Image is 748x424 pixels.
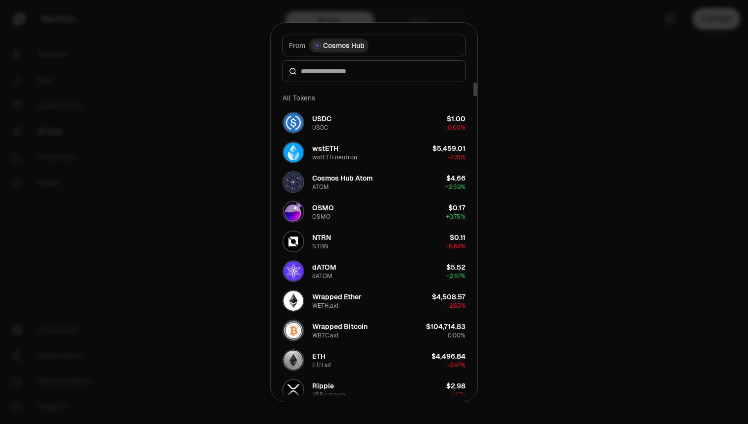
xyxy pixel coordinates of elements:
button: WETH.axl LogoWrapped EtherWETH.axl$4,508.57-2.63% [277,286,471,316]
button: FromCosmos Hub LogoCosmos Hub [282,35,466,56]
div: Wrapped Bitcoin [312,322,368,331]
div: NTRN [312,242,328,250]
button: ETH.sif LogoETHETH.sif$4,496.84-2.97% [277,345,471,375]
span: -2.31% [448,153,466,161]
div: Cosmos Hub Atom [312,173,373,183]
div: USDC [312,124,328,132]
div: $5,459.01 [432,143,466,153]
button: ATOM LogoCosmos Hub AtomATOM$4.66+2.59% [277,167,471,197]
span: -0.00% [445,124,466,132]
div: dATOM [312,272,332,280]
div: $4,496.84 [431,351,466,361]
span: -1.17% [450,391,466,399]
div: $1.00 [447,114,466,124]
img: Cosmos Hub Logo [314,43,320,48]
button: wstETH.neutron LogowstETHwstETH.neutron$5,459.01-2.31% [277,138,471,167]
div: $4,508.57 [432,292,466,302]
div: NTRN [312,233,331,242]
img: USDC Logo [283,113,303,133]
span: From [289,41,305,50]
button: USDC LogoUSDCUSDC$1.00-0.00% [277,108,471,138]
button: OSMO LogoOSMOOSMO$0.17+0.75% [277,197,471,227]
div: WBTC.axl [312,331,338,339]
div: ETH.sif [312,361,331,369]
div: dATOM [312,262,336,272]
div: $2.98 [446,381,466,391]
div: $5.52 [446,262,466,272]
img: NTRN Logo [283,232,303,251]
img: WETH.axl Logo [283,291,303,311]
img: XRP.coreum Logo [283,380,303,400]
div: $0.11 [450,233,466,242]
div: All Tokens [277,88,471,108]
span: -5.64% [446,242,466,250]
img: ATOM Logo [283,172,303,192]
img: ETH.sif Logo [283,350,303,370]
img: wstETH.neutron Logo [283,142,303,162]
div: OSMO [312,203,334,213]
div: wstETH [312,143,338,153]
button: WBTC.axl LogoWrapped BitcoinWBTC.axl$104,714.830.00% [277,316,471,345]
span: 0.00% [448,331,466,339]
img: OSMO Logo [283,202,303,222]
div: XRP.coreum [312,391,346,399]
div: USDC [312,114,331,124]
span: -2.97% [447,361,466,369]
div: WETH.axl [312,302,338,310]
button: NTRN LogoNTRNNTRN$0.11-5.64% [277,227,471,256]
div: wstETH.neutron [312,153,357,161]
img: WBTC.axl Logo [283,321,303,340]
span: + 2.67% [446,272,466,280]
div: Ripple [312,381,334,391]
span: Cosmos Hub [323,41,365,50]
button: dATOM LogodATOMdATOM$5.52+2.67% [277,256,471,286]
span: + 0.75% [446,213,466,221]
div: Wrapped Ether [312,292,362,302]
div: ATOM [312,183,329,191]
span: + 2.59% [445,183,466,191]
div: $4.66 [446,173,466,183]
span: -2.63% [447,302,466,310]
div: OSMO [312,213,330,221]
div: $0.17 [448,203,466,213]
div: ETH [312,351,326,361]
button: XRP.coreum LogoRippleXRP.coreum$2.98-1.17% [277,375,471,405]
div: $104,714.83 [426,322,466,331]
img: dATOM Logo [283,261,303,281]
